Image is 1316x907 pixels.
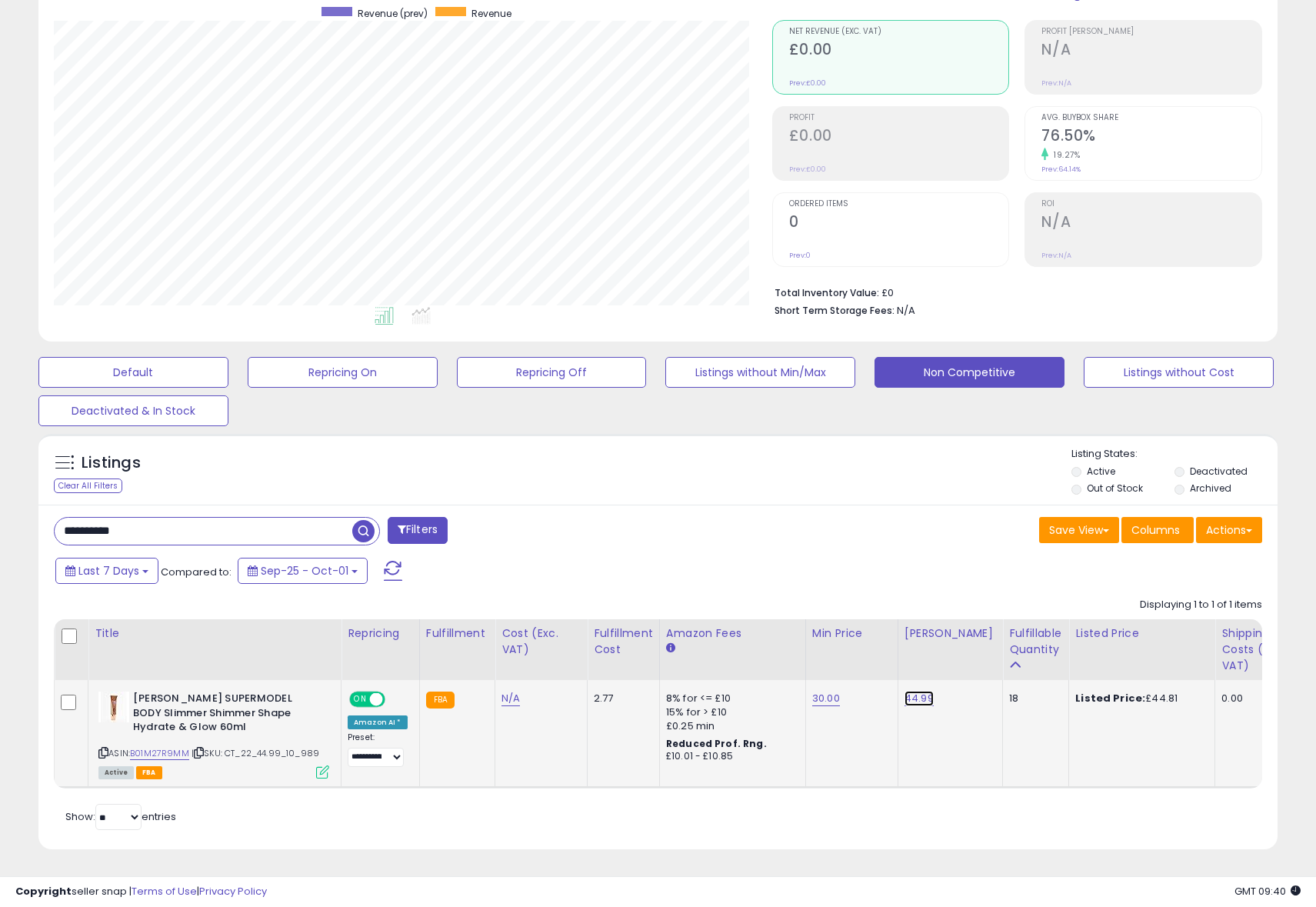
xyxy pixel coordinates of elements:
[1009,692,1057,705] div: 18
[1041,213,1261,234] h2: N/A
[775,282,1251,301] li: £0
[905,691,934,706] a: 44.99
[348,715,408,729] div: Amazon AI *
[666,737,767,750] b: Reduced Prof. Rng.
[426,625,488,642] div: Fulfillment
[1084,357,1274,388] button: Listings without Cost
[666,625,799,642] div: Amazon Fees
[905,625,996,642] div: [PERSON_NAME]
[665,357,855,388] button: Listings without Min/Max
[897,303,915,318] span: N/A
[594,625,653,658] div: Fulfillment Cost
[358,7,428,20] span: Revenue (prev)
[161,565,232,579] span: Compared to:
[1041,165,1081,174] small: Prev: 64.14%
[38,395,228,426] button: Deactivated & In Stock
[1221,692,1295,705] div: 0.00
[1041,114,1261,122] span: Avg. Buybox Share
[192,747,319,759] span: | SKU: CT_22_44.99_10_989
[54,479,122,493] div: Clear All Filters
[248,357,438,388] button: Repricing On
[1041,251,1071,260] small: Prev: N/A
[388,517,448,544] button: Filters
[666,642,675,655] small: Amazon Fees.
[55,558,158,584] button: Last 7 Days
[1041,200,1261,208] span: ROI
[666,692,794,705] div: 8% for <= £10
[1121,517,1194,543] button: Columns
[789,165,826,174] small: Prev: £0.00
[789,127,1009,148] h2: £0.00
[348,732,408,767] div: Preset:
[15,885,267,899] div: seller snap | |
[1221,625,1301,674] div: Shipping Costs (Exc. VAT)
[348,625,413,642] div: Repricing
[383,693,408,706] span: OFF
[261,563,348,579] span: Sep-25 - Oct-01
[199,884,267,899] a: Privacy Policy
[65,809,176,824] span: Show: entries
[501,691,520,706] a: N/A
[501,625,581,658] div: Cost (Exc. VAT)
[1071,447,1278,462] p: Listing States:
[457,357,647,388] button: Repricing Off
[789,251,811,260] small: Prev: 0
[594,692,648,705] div: 2.77
[775,304,895,317] b: Short Term Storage Fees:
[471,7,511,20] span: Revenue
[82,452,141,474] h5: Listings
[1041,41,1261,62] h2: N/A
[98,692,329,777] div: ASIN:
[133,692,320,739] b: [PERSON_NAME] SUPERMODEL BODY Slimmer Shimmer Shape Hydrate & Glow 60ml
[789,200,1009,208] span: Ordered Items
[789,78,826,88] small: Prev: £0.00
[130,747,189,760] a: B01M27R9MM
[132,884,197,899] a: Terms of Use
[1087,482,1143,495] label: Out of Stock
[98,766,134,779] span: All listings currently available for purchase on Amazon
[1234,884,1301,899] span: 2025-10-9 09:40 GMT
[1009,625,1062,658] div: Fulfillable Quantity
[38,357,228,388] button: Default
[1041,127,1261,148] h2: 76.50%
[1075,625,1208,642] div: Listed Price
[875,357,1064,388] button: Non Competitive
[1131,522,1180,538] span: Columns
[98,692,129,722] img: 31NkhsNvnML._SL40_.jpg
[666,719,794,733] div: £0.25 min
[775,286,879,299] b: Total Inventory Value:
[351,693,370,706] span: ON
[1075,692,1203,705] div: £44.81
[812,691,840,706] a: 30.00
[1190,465,1248,478] label: Deactivated
[789,41,1009,62] h2: £0.00
[666,750,794,763] div: £10.01 - £10.85
[789,213,1009,234] h2: 0
[789,114,1009,122] span: Profit
[15,884,72,899] strong: Copyright
[1041,78,1071,88] small: Prev: N/A
[1075,691,1145,705] b: Listed Price:
[812,625,891,642] div: Min Price
[238,558,368,584] button: Sep-25 - Oct-01
[426,692,455,709] small: FBA
[136,766,162,779] span: FBA
[1190,482,1231,495] label: Archived
[78,563,139,579] span: Last 7 Days
[1041,28,1261,36] span: Profit [PERSON_NAME]
[1140,598,1262,612] div: Displaying 1 to 1 of 1 items
[1039,517,1119,543] button: Save View
[1196,517,1262,543] button: Actions
[1087,465,1115,478] label: Active
[789,28,1009,36] span: Net Revenue (Exc. VAT)
[1048,149,1080,161] small: 19.27%
[95,625,335,642] div: Title
[666,705,794,719] div: 15% for > £10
